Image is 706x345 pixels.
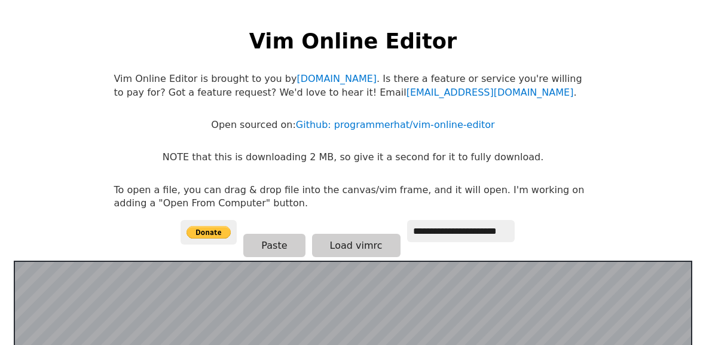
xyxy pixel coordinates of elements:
button: Paste [243,234,305,257]
a: Github: programmerhat/vim-online-editor [296,119,495,130]
a: [EMAIL_ADDRESS][DOMAIN_NAME] [407,87,574,98]
h1: Vim Online Editor [249,26,457,56]
p: NOTE that this is downloading 2 MB, so give it a second for it to fully download. [163,151,543,164]
p: Open sourced on: [211,118,494,132]
a: [DOMAIN_NAME] [297,73,377,84]
p: Vim Online Editor is brought to you by . Is there a feature or service you're willing to pay for?... [114,72,592,99]
button: Load vimrc [312,234,401,257]
p: To open a file, you can drag & drop file into the canvas/vim frame, and it will open. I'm working... [114,184,592,210]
